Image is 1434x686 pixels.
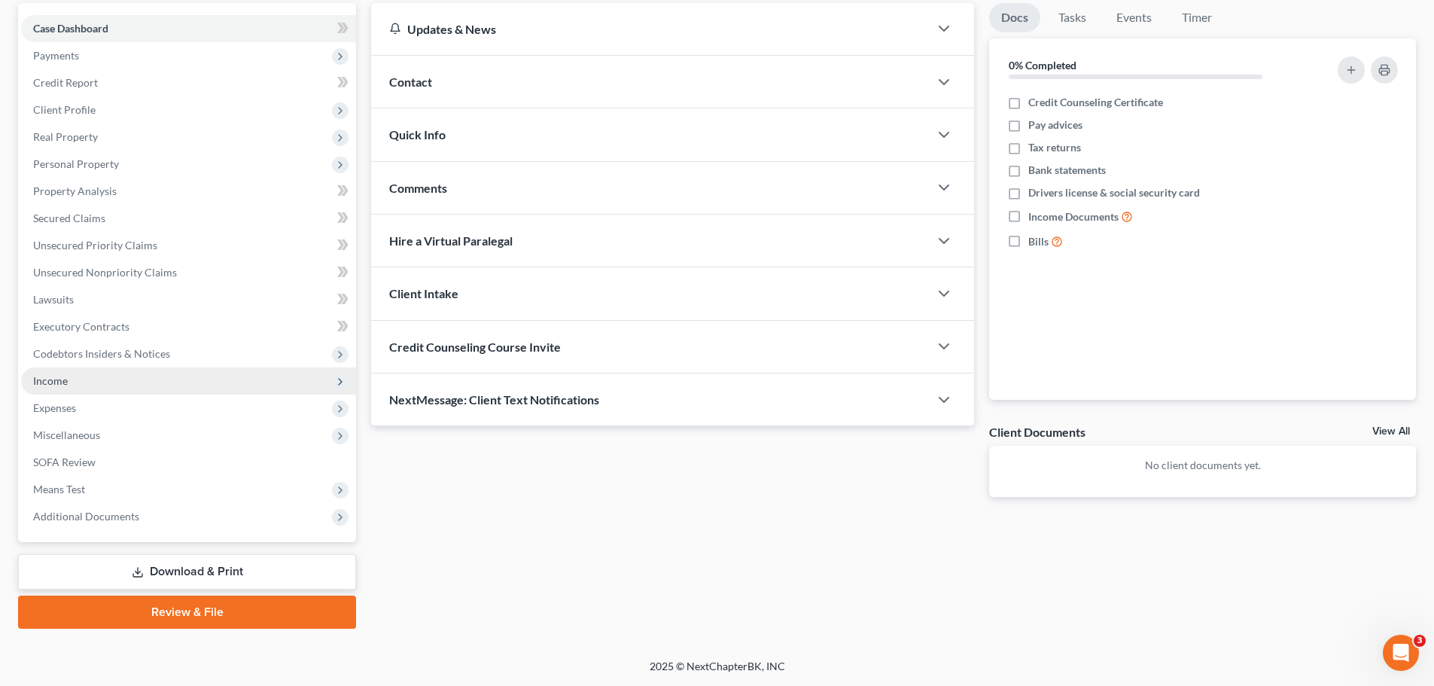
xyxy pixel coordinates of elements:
a: Credit Report [21,69,356,96]
span: Means Test [33,483,85,495]
span: Drivers license & social security card [1028,185,1200,200]
span: 3 [1414,635,1426,647]
a: Unsecured Priority Claims [21,232,356,259]
span: Credit Report [33,76,98,89]
span: Tax returns [1028,140,1081,155]
div: Client Documents [989,424,1085,440]
div: Updates & News [389,21,911,37]
iframe: Intercom live chat [1383,635,1419,671]
span: Income [33,374,68,387]
span: Income Documents [1028,209,1119,224]
span: Client Intake [389,286,458,300]
span: Quick Info [389,127,446,142]
span: Case Dashboard [33,22,108,35]
span: Credit Counseling Course Invite [389,340,561,354]
span: Secured Claims [33,212,105,224]
span: Bills [1028,234,1049,249]
span: Real Property [33,130,98,143]
a: Events [1104,3,1164,32]
span: Unsecured Nonpriority Claims [33,266,177,279]
a: Timer [1170,3,1224,32]
p: No client documents yet. [1001,458,1404,473]
span: Pay advices [1028,117,1082,133]
span: Unsecured Priority Claims [33,239,157,252]
a: Download & Print [18,554,356,590]
a: Property Analysis [21,178,356,205]
a: Review & File [18,596,356,629]
span: NextMessage: Client Text Notifications [389,392,599,407]
a: Case Dashboard [21,15,356,42]
span: Contact [389,75,432,89]
a: Secured Claims [21,205,356,232]
strong: 0% Completed [1009,59,1076,72]
a: SOFA Review [21,449,356,476]
span: Additional Documents [33,510,139,523]
a: Tasks [1046,3,1098,32]
span: Comments [389,181,447,195]
span: Lawsuits [33,293,74,306]
span: Property Analysis [33,184,117,197]
a: View All [1372,426,1410,437]
a: Docs [989,3,1040,32]
a: Unsecured Nonpriority Claims [21,259,356,286]
a: Lawsuits [21,286,356,313]
span: Personal Property [33,157,119,170]
span: SOFA Review [33,456,96,468]
span: Client Profile [33,103,96,116]
span: Hire a Virtual Paralegal [389,233,513,248]
a: Executory Contracts [21,313,356,340]
span: Bank statements [1028,163,1106,178]
span: Payments [33,49,79,62]
div: 2025 © NextChapterBK, INC [288,659,1146,686]
span: Miscellaneous [33,428,100,441]
span: Credit Counseling Certificate [1028,95,1163,110]
span: Expenses [33,401,76,414]
span: Codebtors Insiders & Notices [33,347,170,360]
span: Executory Contracts [33,320,129,333]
